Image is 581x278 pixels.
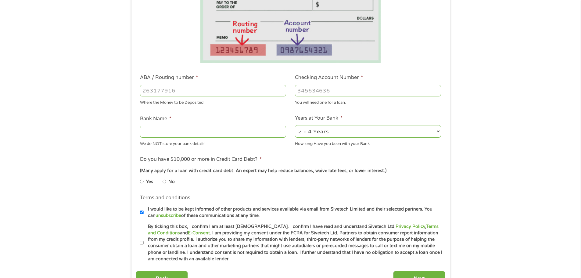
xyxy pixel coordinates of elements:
div: (Many apply for a loan with credit card debt. An expert may help reduce balances, waive late fees... [140,168,441,174]
label: Checking Account Number [295,74,363,81]
label: By ticking this box, I confirm I am at least [DEMOGRAPHIC_DATA]. I confirm I have read and unders... [144,223,443,262]
a: Privacy Policy [396,224,425,229]
label: Bank Name [140,116,171,122]
label: Yes [146,179,153,185]
input: 263177916 [140,85,286,96]
a: unsubscribe [156,213,181,218]
label: Years at Your Bank [295,115,343,121]
a: Terms and Conditions [148,224,439,236]
label: No [168,179,175,185]
div: We do NOT store your bank details! [140,139,286,147]
label: Terms and conditions [140,195,190,201]
label: ABA / Routing number [140,74,198,81]
a: E-Consent [188,230,210,236]
div: How long Have you been with your Bank [295,139,441,147]
div: Where the Money to be Deposited [140,98,286,106]
label: Do you have $10,000 or more in Credit Card Debt? [140,156,262,163]
input: 345634636 [295,85,441,96]
label: I would like to be kept informed of other products and services available via email from Sivetech... [144,206,443,219]
div: You will need one for a loan. [295,98,441,106]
